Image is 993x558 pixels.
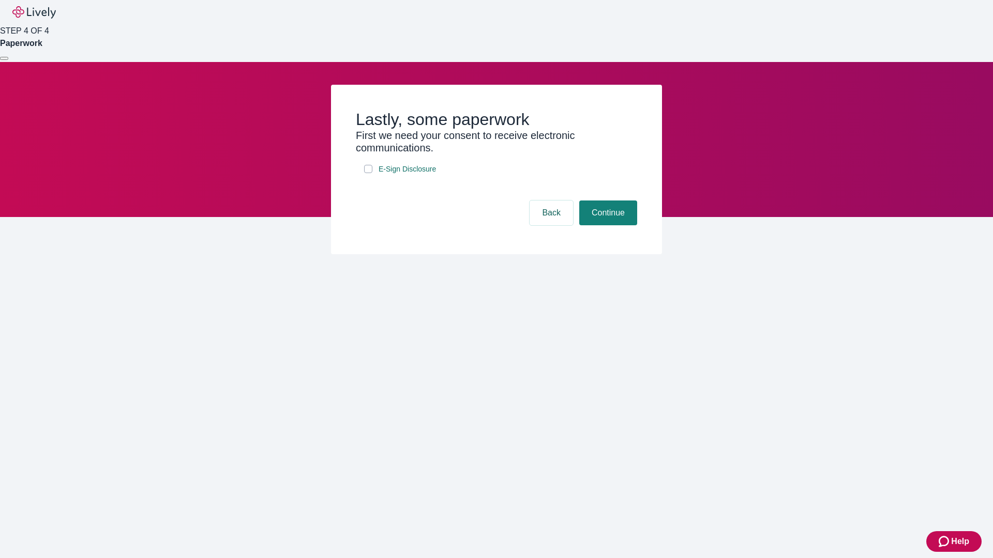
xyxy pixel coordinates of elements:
a: e-sign disclosure document [377,163,438,176]
h2: Lastly, some paperwork [356,110,637,129]
button: Continue [579,200,637,225]
button: Zendesk support iconHelp [926,531,982,552]
span: E-Sign Disclosure [379,164,436,175]
img: Lively [12,6,56,19]
button: Back [530,200,573,225]
h3: First we need your consent to receive electronic communications. [356,129,637,154]
span: Help [951,535,969,548]
svg: Zendesk support icon [939,535,951,548]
